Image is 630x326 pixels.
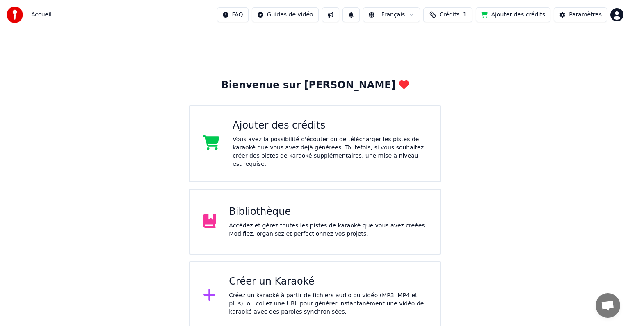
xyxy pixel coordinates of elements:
[423,7,472,22] button: Crédits1
[31,11,52,19] span: Accueil
[596,293,620,318] a: Ouvrir le chat
[7,7,23,23] img: youka
[476,7,550,22] button: Ajouter des crédits
[569,11,602,19] div: Paramètres
[233,135,427,168] div: Vous avez la possibilité d'écouter ou de télécharger les pistes de karaoké que vous avez déjà gén...
[221,79,409,92] div: Bienvenue sur [PERSON_NAME]
[229,275,427,288] div: Créer un Karaoké
[463,11,467,19] span: 1
[229,205,427,218] div: Bibliothèque
[252,7,319,22] button: Guides de vidéo
[439,11,459,19] span: Crédits
[229,222,427,238] div: Accédez et gérez toutes les pistes de karaoké que vous avez créées. Modifiez, organisez et perfec...
[233,119,427,132] div: Ajouter des crédits
[554,7,607,22] button: Paramètres
[31,11,52,19] nav: breadcrumb
[229,292,427,316] div: Créez un karaoké à partir de fichiers audio ou vidéo (MP3, MP4 et plus), ou collez une URL pour g...
[217,7,249,22] button: FAQ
